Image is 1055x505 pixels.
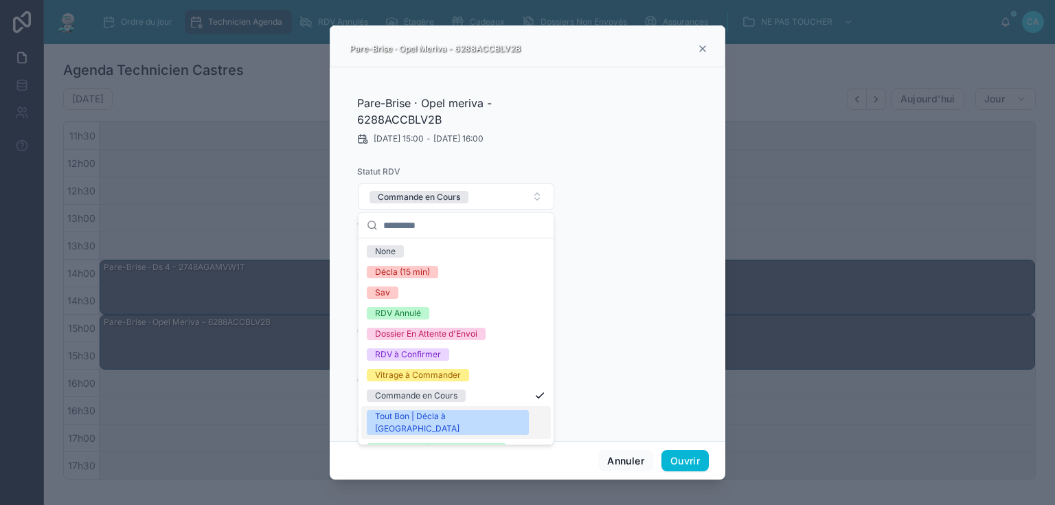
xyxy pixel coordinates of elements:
[359,238,554,445] div: Suggestions
[357,96,492,126] font: Pare-Brise · Opel meriva - 6288ACCBLV2B
[670,455,700,467] font: Ouvrir
[661,450,709,472] button: Ouvrir
[358,183,554,210] button: Bouton de sélection
[433,133,484,144] font: [DATE] 16:00
[378,192,460,202] font: Commande en Cours
[375,307,421,319] div: RDV Annulé
[375,287,390,299] div: Sav
[375,266,430,278] div: Décla (15 min)
[375,245,396,258] div: None
[427,133,431,144] font: -
[375,328,477,340] div: Dossier En Attente d'Envoi
[374,133,424,144] font: [DATE] 15:00
[375,390,457,402] div: Commande en Cours
[357,166,400,177] font: Statut RDV
[375,348,441,361] div: RDV à Confirmer
[607,455,644,467] font: Annuler
[375,410,521,435] div: Tout Bon | Décla à [GEOGRAPHIC_DATA]
[375,369,461,381] div: Vitrage à Commander
[347,43,522,56] div: Pare-Brise · Opel meriva - 6288ACCBLV2B
[350,43,521,54] font: Pare-Brise · Opel meriva - 6288ACCBLV2B
[598,450,653,472] button: Annuler
[375,443,498,456] div: RDV Reporté | RDV à Confirmer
